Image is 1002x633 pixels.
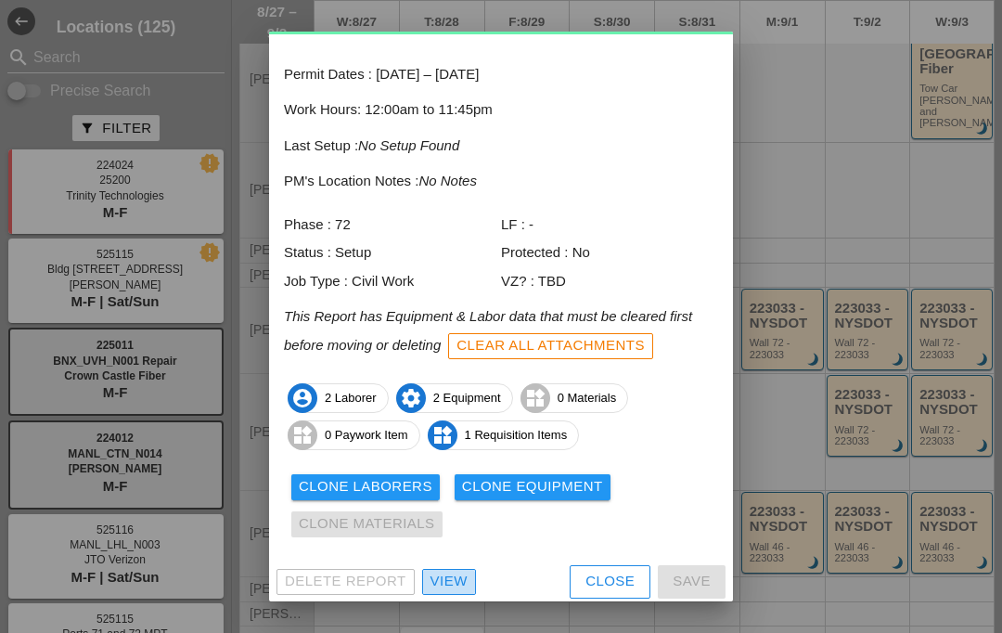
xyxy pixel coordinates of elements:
[429,420,579,450] span: 1 Requisition Items
[501,214,718,236] div: LF : -
[358,137,459,153] i: No Setup Found
[448,333,653,359] button: Clear All Attachments
[455,474,610,500] button: Clone Equipment
[284,214,501,236] div: Phase : 72
[291,474,440,500] button: Clone Laborers
[284,99,718,121] p: Work Hours: 12:00am to 11:45pm
[288,383,317,413] i: account_circle
[284,171,718,192] p: PM's Location Notes :
[585,571,635,592] div: Close
[501,271,718,292] div: VZ? : TBD
[521,383,628,413] span: 0 Materials
[284,136,718,157] p: Last Setup :
[396,383,426,413] i: settings
[288,420,317,450] i: widgets
[430,571,468,592] div: View
[501,242,718,264] div: Protected : No
[284,308,692,352] i: This Report has Equipment & Labor data that must be cleared first before moving or deleting
[289,420,419,450] span: 0 Paywork Item
[418,173,477,188] i: No Notes
[428,420,457,450] i: widgets
[289,383,388,413] span: 2 Laborer
[422,569,476,595] a: View
[284,242,501,264] div: Status : Setup
[456,335,645,356] div: Clear All Attachments
[397,383,512,413] span: 2 Equipment
[462,476,603,497] div: Clone Equipment
[284,271,501,292] div: Job Type : Civil Work
[570,565,650,599] button: Close
[284,64,718,85] p: Permit Dates : [DATE] – [DATE]
[520,383,550,413] i: widgets
[299,476,432,497] div: Clone Laborers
